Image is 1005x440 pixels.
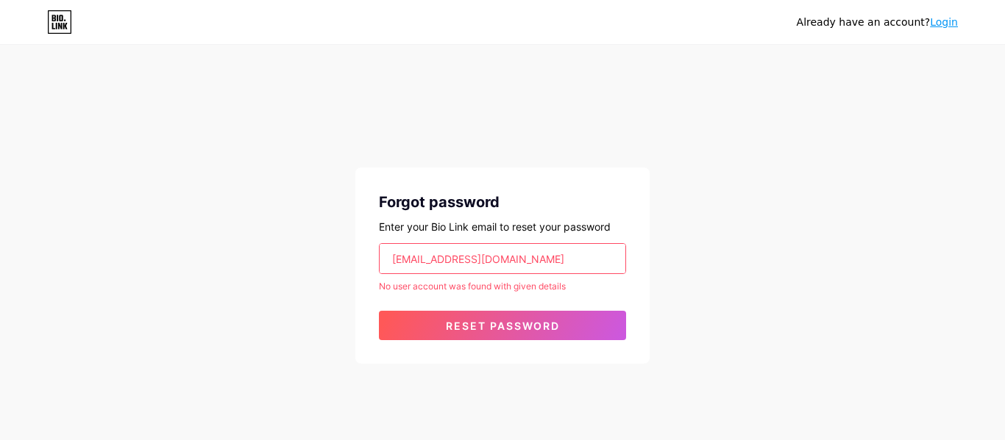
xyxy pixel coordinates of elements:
div: Enter your Bio Link email to reset your password [379,219,626,234]
div: Already have an account? [797,15,958,30]
div: Forgot password [379,191,626,213]
span: Reset password [446,320,560,332]
input: Email [380,244,625,273]
div: No user account was found with given details [379,280,626,293]
a: Login [930,16,958,28]
button: Reset password [379,311,626,340]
